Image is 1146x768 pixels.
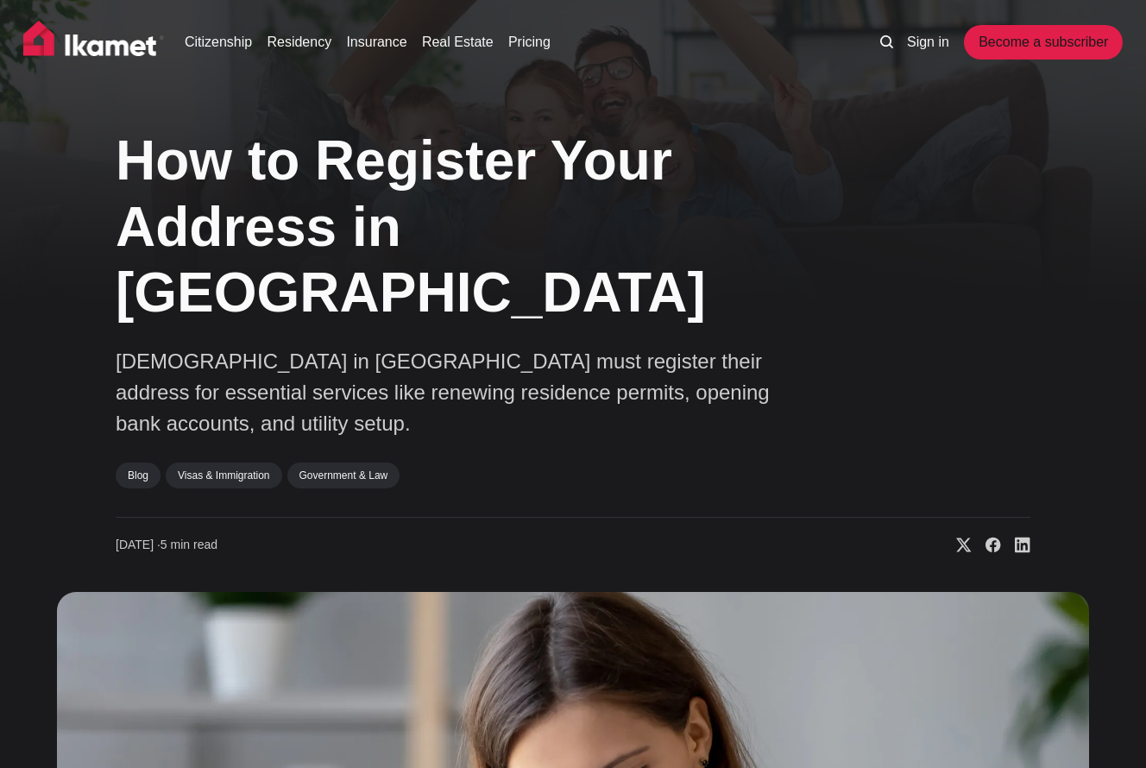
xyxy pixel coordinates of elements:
a: Share on Linkedin [1001,537,1030,554]
a: Pricing [508,32,551,53]
a: Government & Law [287,463,400,488]
h1: How to Register Your Address in [GEOGRAPHIC_DATA] [116,128,841,326]
a: Sign in [907,32,949,53]
span: [DATE] ∙ [116,538,161,551]
a: Become a subscriber [964,25,1123,60]
a: Visas & Immigration [166,463,281,488]
a: Share on X [942,537,972,554]
a: Share on Facebook [972,537,1001,554]
a: Insurance [346,32,406,53]
time: 5 min read [116,537,217,554]
a: Residency [267,32,331,53]
a: Citizenship [185,32,252,53]
img: Ikamet home [23,21,165,64]
p: [DEMOGRAPHIC_DATA] in [GEOGRAPHIC_DATA] must register their address for essential services like r... [116,346,789,439]
a: Real Estate [422,32,494,53]
a: Blog [116,463,161,488]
